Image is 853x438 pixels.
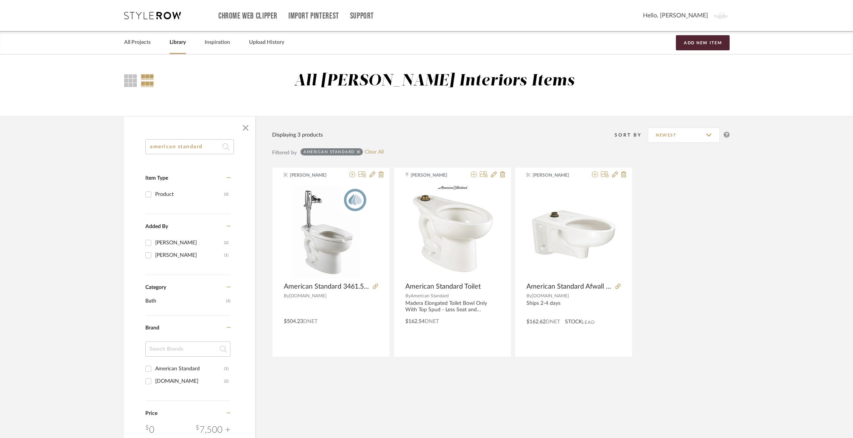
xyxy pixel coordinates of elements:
span: DNET [303,319,318,324]
button: Add New Item [676,35,730,50]
input: Search Brands [145,342,230,357]
a: Library [170,37,186,48]
span: American Standard 3461.511 Madera Fixture [284,283,370,291]
span: [PERSON_NAME] [290,172,338,179]
div: 0 [145,423,154,437]
div: Madera Elongated Toilet Bowl Only With Top Spud - Less Seat and Flushometer [405,300,500,313]
div: 7,500 + [196,423,230,437]
span: American Standard Toilet [405,283,481,291]
div: All [PERSON_NAME] Interiors Items [294,71,574,91]
span: [PERSON_NAME] [411,172,458,179]
img: avatar [714,8,730,23]
span: Lead [582,320,595,325]
div: Ships 2-4 days [526,300,621,313]
a: All Projects [124,37,151,48]
span: STOCK [565,318,582,326]
span: Price [145,411,157,416]
div: [PERSON_NAME] [155,237,224,249]
span: American Standard Afwall Millennium Elongated Toilet Bowl Only With EverClean Surface and Top Spu... [526,283,612,291]
div: (2) [224,375,229,387]
div: Product [155,188,224,200]
input: Search within 3 results [145,139,234,154]
img: American Standard Afwall Millennium Elongated Toilet Bowl Only With EverClean Surface and Top Spu... [526,193,621,269]
div: american standard [304,149,355,154]
span: By [526,294,532,298]
span: Bath [145,295,224,308]
span: By [405,294,411,298]
span: $162.54 [405,319,425,324]
img: American Standard Toilet [408,184,497,278]
span: Added By [145,224,168,229]
span: (3) [226,295,230,307]
span: $504.23 [284,319,303,324]
div: [PERSON_NAME] [155,249,224,261]
div: (2) [224,237,229,249]
a: Support [350,13,374,19]
span: By [284,294,289,298]
a: Upload History [249,37,284,48]
div: (1) [224,363,229,375]
span: [PERSON_NAME] [532,172,580,179]
span: Category [145,284,166,291]
span: Item Type [145,176,168,181]
a: Chrome Web Clipper [218,13,277,19]
div: American Standard [155,363,224,375]
div: Sort By [615,131,648,139]
span: DNET [425,319,439,324]
div: [DOMAIN_NAME] [155,375,224,387]
span: [DOMAIN_NAME] [289,294,327,298]
a: Import Pinterest [288,13,339,19]
div: (1) [224,249,229,261]
span: Brand [145,325,159,331]
div: (3) [224,188,229,200]
button: Close [238,120,253,135]
span: Hello, [PERSON_NAME] [643,11,708,20]
span: [DOMAIN_NAME] [532,294,569,298]
span: American Standard [411,294,449,298]
span: DNET [546,319,560,325]
span: $162.62 [526,319,546,325]
a: Clear All [365,149,384,155]
div: Displaying 3 products [272,131,323,139]
a: Inspiration [205,37,230,48]
div: Filtered by [272,149,297,157]
img: American Standard 3461.511 Madera Fixture [293,184,369,278]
